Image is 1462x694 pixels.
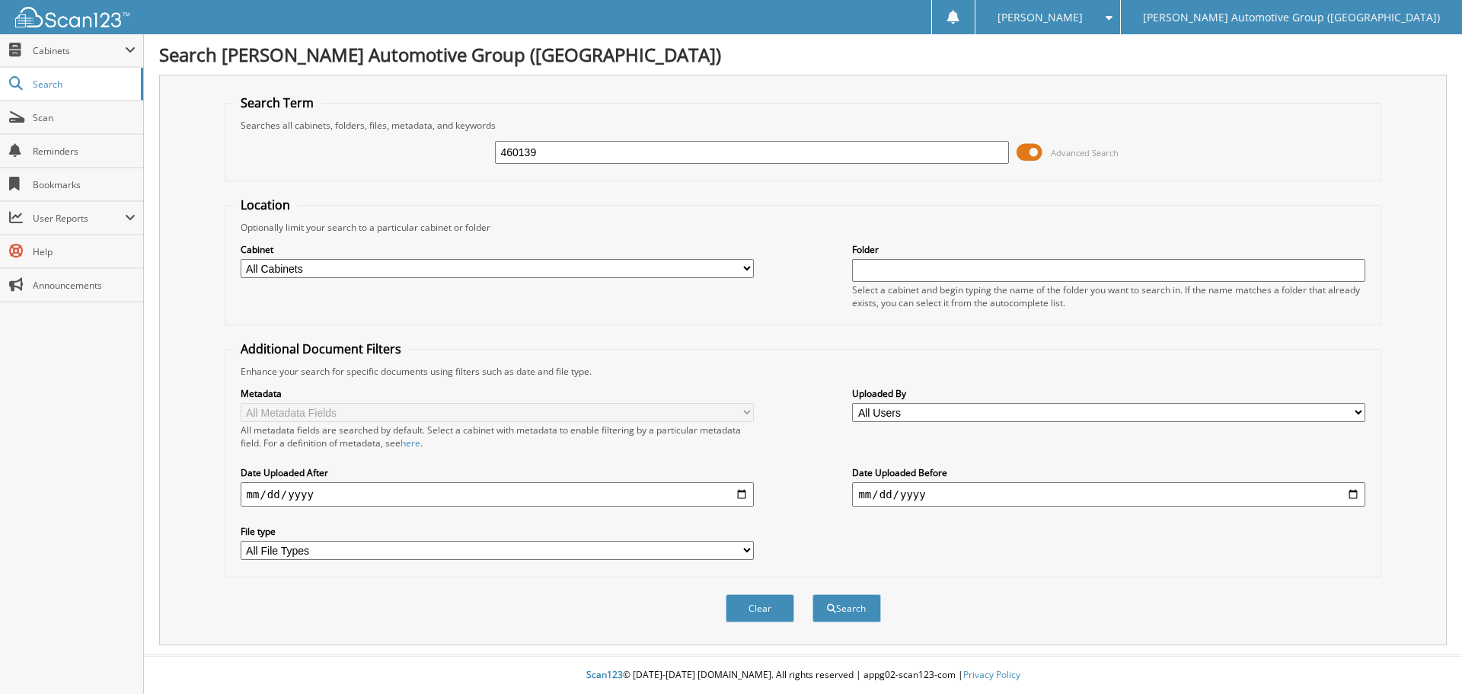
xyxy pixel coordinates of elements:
[812,594,881,622] button: Search
[33,145,136,158] span: Reminders
[726,594,794,622] button: Clear
[33,78,133,91] span: Search
[241,424,754,449] div: All metadata fields are searched by default. Select a cabinet with metadata to enable filtering b...
[1051,147,1119,158] span: Advanced Search
[33,212,125,225] span: User Reports
[401,437,420,449] a: here
[233,119,1374,132] div: Searches all cabinets, folders, files, metadata, and keywords
[233,197,298,213] legend: Location
[241,525,754,538] label: File type
[33,44,125,57] span: Cabinets
[852,243,1365,256] label: Folder
[241,466,754,479] label: Date Uploaded After
[144,657,1462,694] div: © [DATE]-[DATE] [DOMAIN_NAME]. All rights reserved | appg02-scan123-com |
[998,13,1083,22] span: [PERSON_NAME]
[33,111,136,124] span: Scan
[15,7,129,27] img: scan123-logo-white.svg
[852,283,1365,309] div: Select a cabinet and begin typing the name of the folder you want to search in. If the name match...
[241,482,754,507] input: start
[233,341,409,357] legend: Additional Document Filters
[159,42,1447,67] h1: Search [PERSON_NAME] Automotive Group ([GEOGRAPHIC_DATA])
[233,94,321,111] legend: Search Term
[1386,621,1462,694] iframe: Chat Widget
[586,668,623,681] span: Scan123
[233,365,1374,378] div: Enhance your search for specific documents using filters such as date and file type.
[33,245,136,258] span: Help
[963,668,1020,681] a: Privacy Policy
[852,482,1365,507] input: end
[852,466,1365,479] label: Date Uploaded Before
[241,387,754,400] label: Metadata
[233,221,1374,234] div: Optionally limit your search to a particular cabinet or folder
[33,178,136,191] span: Bookmarks
[33,279,136,292] span: Announcements
[852,387,1365,400] label: Uploaded By
[241,243,754,256] label: Cabinet
[1143,13,1440,22] span: [PERSON_NAME] Automotive Group ([GEOGRAPHIC_DATA])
